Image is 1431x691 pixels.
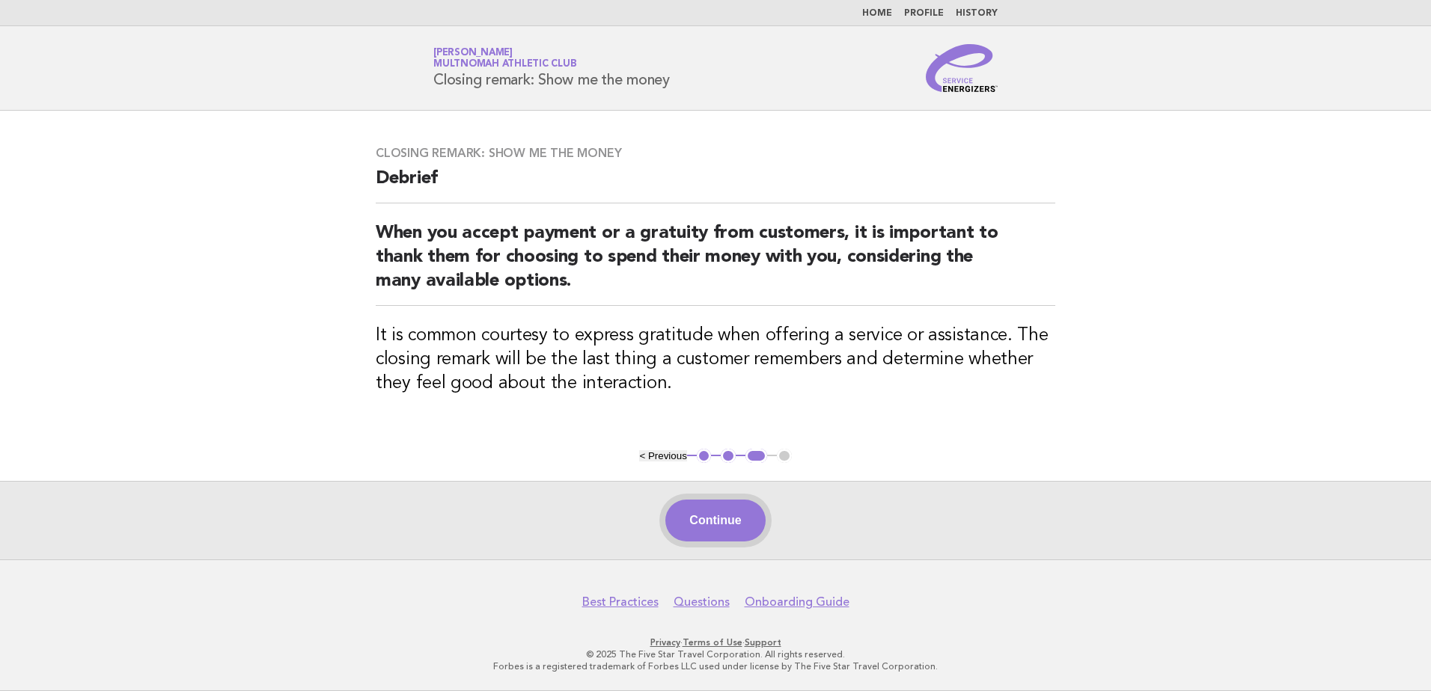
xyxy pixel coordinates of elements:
button: Continue [665,500,765,541]
p: Forbes is a registered trademark of Forbes LLC used under license by The Five Star Travel Corpora... [257,660,1174,672]
button: 2 [721,449,736,464]
a: History [956,9,998,18]
span: Multnomah Athletic Club [433,60,576,70]
a: Privacy [650,637,680,648]
button: 3 [745,449,767,464]
a: Home [862,9,892,18]
button: 1 [697,449,712,464]
h2: Debrief [376,167,1055,203]
a: Onboarding Guide [745,595,849,609]
button: < Previous [639,450,686,461]
p: © 2025 The Five Star Travel Corporation. All rights reserved. [257,648,1174,660]
h3: It is common courtesy to express gratitude when offering a service or assistance. The closing rem... [376,324,1055,396]
a: Profile [904,9,944,18]
h1: Closing remark: Show me the money [433,49,670,87]
a: [PERSON_NAME]Multnomah Athletic Club [433,48,576,69]
a: Support [745,637,781,648]
img: Service Energizers [926,44,998,92]
a: Terms of Use [683,637,742,648]
a: Questions [674,595,730,609]
p: · · [257,636,1174,648]
h3: Closing remark: Show me the money [376,146,1055,161]
h2: When you accept payment or a gratuity from customers, it is important to thank them for choosing ... [376,221,1055,306]
a: Best Practices [582,595,659,609]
